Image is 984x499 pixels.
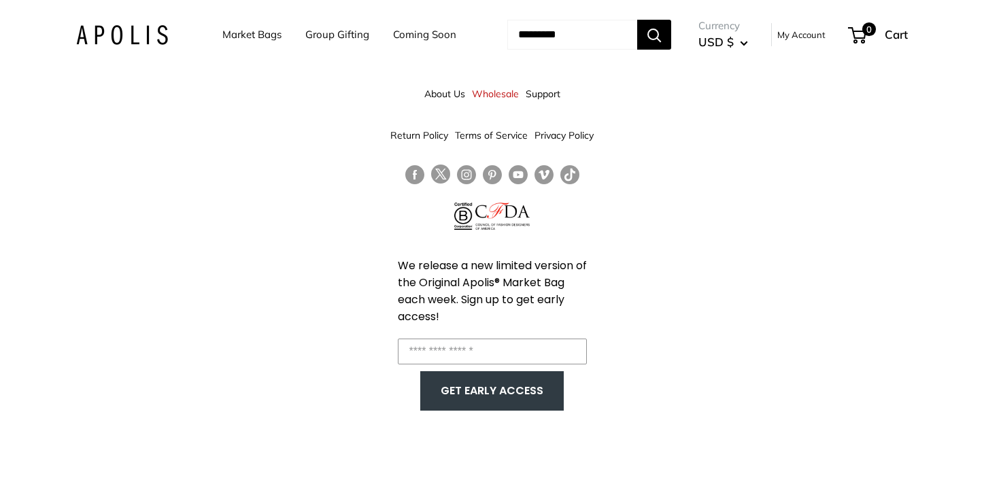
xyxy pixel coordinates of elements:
[398,339,587,364] input: Enter your email
[398,258,587,324] span: We release a new limited version of the Original Apolis® Market Bag each week. Sign up to get ear...
[475,203,529,230] img: Council of Fashion Designers of America Member
[457,165,476,184] a: Follow us on Instagram
[222,25,282,44] a: Market Bags
[507,20,637,50] input: Search...
[526,82,560,106] a: Support
[560,165,579,184] a: Follow us on Tumblr
[76,25,168,45] img: Apolis
[483,165,502,184] a: Follow us on Pinterest
[698,35,734,49] span: USD $
[431,165,450,189] a: Follow us on Twitter
[390,123,448,148] a: Return Policy
[454,203,473,230] img: Certified B Corporation
[535,123,594,148] a: Privacy Policy
[424,82,465,106] a: About Us
[698,16,748,35] span: Currency
[393,25,456,44] a: Coming Soon
[637,20,671,50] button: Search
[405,165,424,184] a: Follow us on Facebook
[862,22,876,36] span: 0
[849,24,908,46] a: 0 Cart
[777,27,826,43] a: My Account
[455,123,528,148] a: Terms of Service
[305,25,369,44] a: Group Gifting
[885,27,908,41] span: Cart
[434,378,550,404] button: GET EARLY ACCESS
[698,31,748,53] button: USD $
[509,165,528,184] a: Follow us on YouTube
[472,82,519,106] a: Wholesale
[535,165,554,184] a: Follow us on Vimeo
